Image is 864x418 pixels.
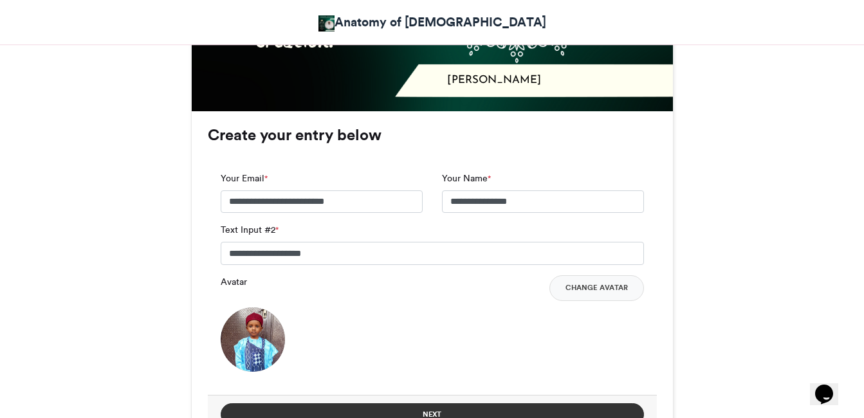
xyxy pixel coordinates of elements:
[208,127,657,143] h3: Create your entry below
[442,172,491,185] label: Your Name
[221,223,279,237] label: Text Input #2
[810,367,851,405] iframe: chat widget
[318,15,335,32] img: Umar Hamza
[221,275,247,289] label: Avatar
[221,307,285,372] img: 1756851297.083-b2dcae4267c1926e4edbba7f5065fdc4d8f11412.png
[447,73,688,88] div: [PERSON_NAME]
[549,275,644,301] button: Change Avatar
[221,172,268,185] label: Your Email
[318,13,546,32] a: Anatomy of [DEMOGRAPHIC_DATA]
